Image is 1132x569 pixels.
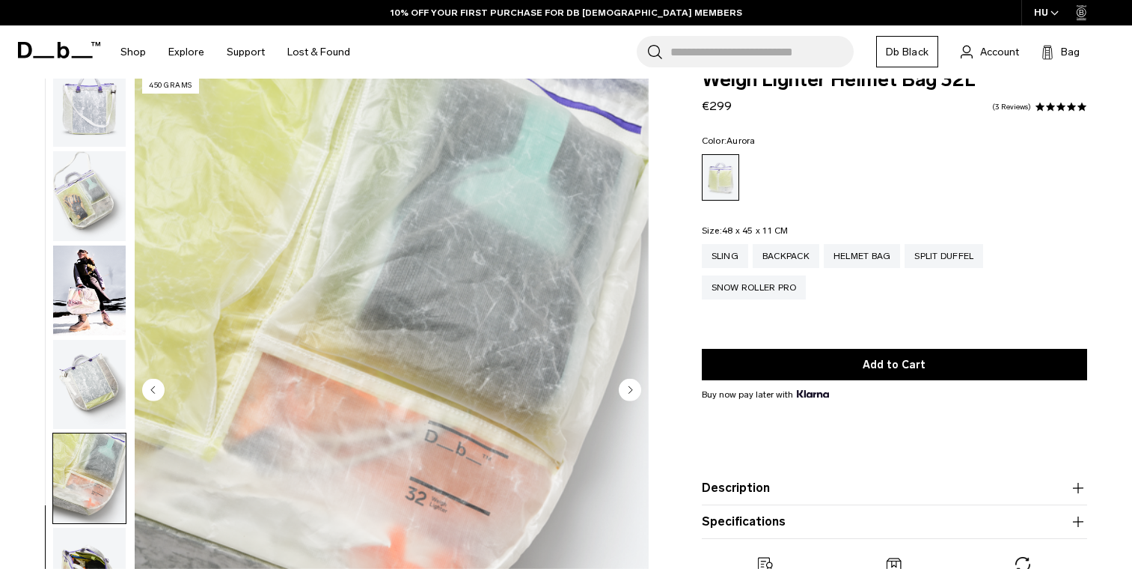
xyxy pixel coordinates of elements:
[52,56,126,147] button: Weigh_Lighter_Helmet_Bag_32L_3.png
[52,150,126,242] button: Weigh_Lighter_Helmet_Bag_32L_4.png
[619,379,641,404] button: Next slide
[168,25,204,79] a: Explore
[142,379,165,404] button: Previous slide
[876,36,938,67] a: Db Black
[726,136,756,146] span: Aurora
[961,43,1019,61] a: Account
[53,246,126,335] img: Weigh Lighter Helmet Bag 32L Aurora
[52,245,126,336] button: Weigh Lighter Helmet Bag 32L Aurora
[992,103,1031,111] a: 3 reviews
[53,57,126,147] img: Weigh_Lighter_Helmet_Bag_32L_3.png
[702,136,756,145] legend: Color:
[287,25,350,79] a: Lost & Found
[753,244,819,268] a: Backpack
[702,226,789,235] legend: Size:
[722,225,789,236] span: 48 x 45 x 11 CM
[391,6,742,19] a: 10% OFF YOUR FIRST PURCHASE FOR DB [DEMOGRAPHIC_DATA] MEMBERS
[905,244,983,268] a: Split Duffel
[824,244,901,268] a: Helmet Bag
[1061,44,1080,60] span: Bag
[702,388,829,401] span: Buy now pay later with
[52,339,126,430] button: Weigh_Lighter_Helmet_Bag_32L_5.png
[980,44,1019,60] span: Account
[702,70,1087,90] span: Weigh Lighter Helmet Bag 32L
[52,433,126,524] button: Weigh_Lighter_Helmet_Bag_32L_6.png
[702,276,807,299] a: Snow Roller Pro
[109,25,361,79] nav: Main Navigation
[142,78,199,94] p: 450 grams
[227,25,265,79] a: Support
[53,340,126,430] img: Weigh_Lighter_Helmet_Bag_32L_5.png
[53,151,126,241] img: Weigh_Lighter_Helmet_Bag_32L_4.png
[702,154,739,201] a: Aurora
[120,25,146,79] a: Shop
[702,513,1087,531] button: Specifications
[702,479,1087,497] button: Description
[702,99,732,113] span: €299
[702,349,1087,380] button: Add to Cart
[1041,43,1080,61] button: Bag
[53,433,126,523] img: Weigh_Lighter_Helmet_Bag_32L_6.png
[797,390,829,398] img: {"height" => 20, "alt" => "Klarna"}
[702,244,748,268] a: Sling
